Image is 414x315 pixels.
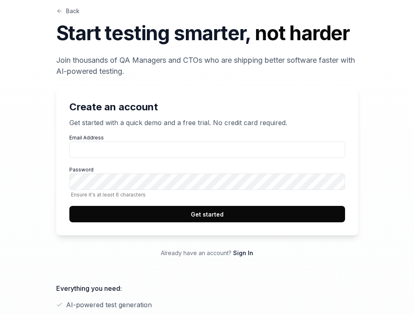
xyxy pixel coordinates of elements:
label: Password [69,166,345,198]
li: AI-powered test generation [56,300,358,310]
label: Email Address [69,134,345,158]
p: Everything you need: [56,283,358,293]
h1: Start testing smarter, [56,18,358,48]
a: Sign In [233,249,253,256]
input: Email Address [69,142,345,158]
span: Ensure it's at least 6 characters [69,192,345,198]
h2: Create an account [69,100,345,114]
a: Back [56,7,80,15]
p: Already have an account? [56,249,358,257]
button: Get started [69,206,345,222]
input: PasswordEnsure it's at least 6 characters [69,173,345,190]
p: Join thousands of QA Managers and CTOs who are shipping better software faster with AI-powered te... [56,55,358,77]
p: Get started with a quick demo and a free trial. No credit card required. [69,118,345,128]
span: not harder [255,21,350,45]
